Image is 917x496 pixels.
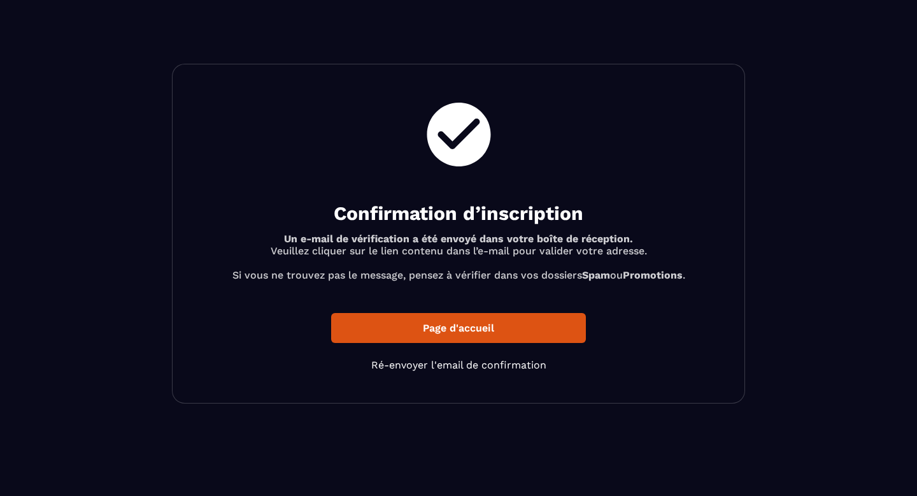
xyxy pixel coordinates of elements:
[371,359,546,371] a: Ré-envoyer l'email de confirmation
[582,269,610,281] b: Spam
[204,201,713,226] h2: Confirmation d’inscription
[623,269,683,281] b: Promotions
[420,96,497,173] img: check
[204,233,713,281] p: Veuillez cliquer sur le lien contenu dans l’e-mail pour valider votre adresse. Si vous ne trouvez...
[284,233,633,245] b: Un e-mail de vérification a été envoyé dans votre boîte de réception.
[331,313,586,343] a: Page d'accueil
